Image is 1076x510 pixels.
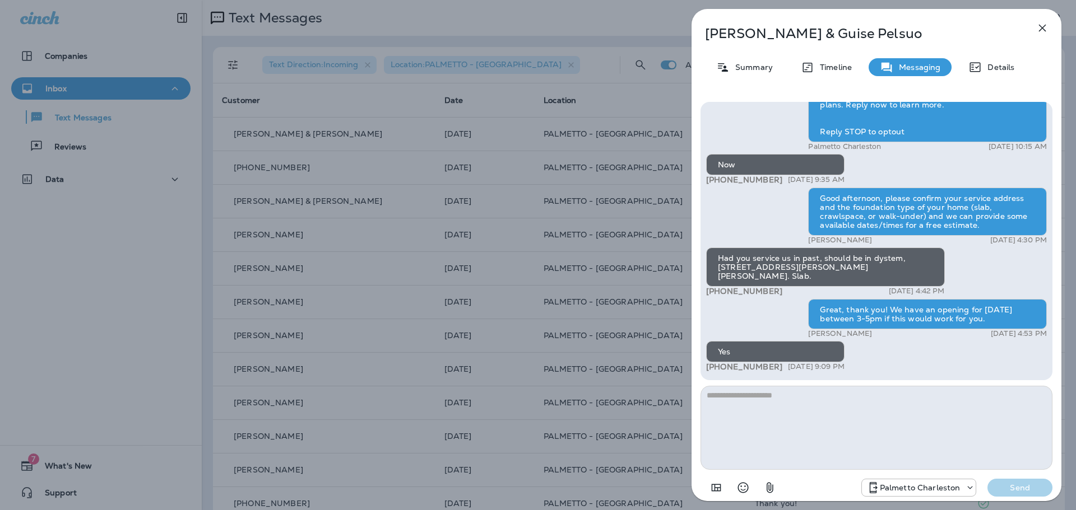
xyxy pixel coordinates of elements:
span: [PHONE_NUMBER] [706,286,782,296]
p: [DATE] 9:09 PM [788,362,845,371]
div: Great, thank you! We have an opening for [DATE] between 3-5pm if this would work for you. [808,299,1047,329]
p: [DATE] 10:15 AM [989,142,1047,151]
div: Palmetto Ext.: Home insurance doesn't cover termite damage! We've got your back with termite prot... [808,76,1047,142]
div: Yes [706,341,845,362]
p: [PERSON_NAME] [808,236,872,245]
p: Timeline [814,63,852,72]
div: Had you service us in past, should be in dystem, [STREET_ADDRESS][PERSON_NAME][PERSON_NAME]. Slab. [706,247,945,287]
p: Palmetto Charleston [880,483,961,492]
p: [DATE] 4:42 PM [889,287,945,296]
div: +1 (843) 277-8322 [862,481,976,494]
p: Summary [730,63,773,72]
p: [PERSON_NAME] [808,329,872,338]
span: [PHONE_NUMBER] [706,362,782,372]
p: Details [982,63,1014,72]
div: Now [706,154,845,175]
p: [DATE] 9:35 AM [788,175,845,184]
p: [PERSON_NAME] & Guise Pelsuo [705,26,1011,41]
p: Messaging [893,63,940,72]
span: [PHONE_NUMBER] [706,175,782,185]
div: Good afternoon, please confirm your service address and the foundation type of your home (slab, c... [808,188,1047,236]
button: Select an emoji [732,476,754,499]
p: Palmetto Charleston [808,142,881,151]
p: [DATE] 4:30 PM [990,236,1047,245]
p: [DATE] 4:53 PM [991,329,1047,338]
button: Add in a premade template [705,476,727,499]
